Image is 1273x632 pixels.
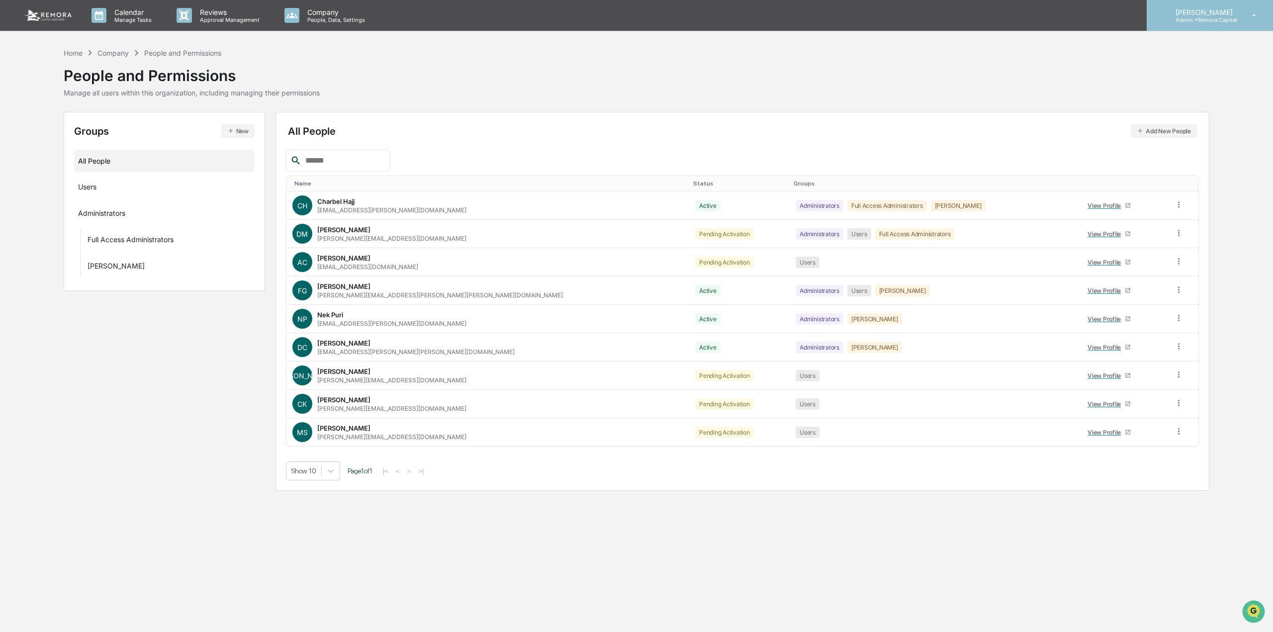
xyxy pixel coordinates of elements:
div: [PERSON_NAME][EMAIL_ADDRESS][DOMAIN_NAME] [317,235,466,242]
button: New [221,124,255,138]
div: Full Access Administrators [847,200,927,211]
div: [PERSON_NAME] [317,367,370,375]
iframe: Open customer support [1241,599,1268,626]
a: View Profile [1084,198,1135,213]
div: Company [97,49,129,57]
a: View Profile [1084,368,1135,383]
div: Active [695,342,721,353]
div: View Profile [1088,429,1125,436]
span: AC [297,258,307,267]
div: 🔎 [10,145,18,153]
div: We're available if you need us! [34,86,126,93]
p: Reviews [192,8,265,16]
button: > [404,467,414,475]
div: Administrators [796,200,843,211]
div: Full Access Administrators [875,228,955,240]
div: Nek Puri [317,311,343,319]
div: Toggle SortBy [294,180,686,187]
div: People and Permissions [64,59,320,85]
div: All People [288,124,1197,138]
div: 🗄️ [72,126,80,134]
div: Users [796,427,819,438]
p: Admin • Remora Capital [1168,16,1238,23]
span: [PERSON_NAME] [273,371,331,380]
div: [PERSON_NAME][EMAIL_ADDRESS][PERSON_NAME][PERSON_NAME][DOMAIN_NAME] [317,291,563,299]
div: View Profile [1088,259,1125,266]
div: [PERSON_NAME] [875,285,930,296]
span: FG [298,286,307,295]
a: 🖐️Preclearance [6,121,68,139]
div: [PERSON_NAME] [931,200,986,211]
div: [PERSON_NAME] [317,254,370,262]
div: [PERSON_NAME][EMAIL_ADDRESS][DOMAIN_NAME] [317,405,466,412]
div: Pending Activation [695,427,754,438]
div: Administrators [78,209,125,221]
p: [PERSON_NAME] [1168,8,1238,16]
div: Start new chat [34,76,163,86]
button: >| [415,467,427,475]
div: Administrators [796,342,843,353]
div: Pending Activation [695,257,754,268]
div: Users [796,257,819,268]
span: MS [297,428,308,437]
div: [PERSON_NAME] [317,226,370,234]
div: All People [78,153,251,169]
p: How can we help? [10,20,181,36]
div: [PERSON_NAME] [88,262,145,273]
span: Data Lookup [20,144,63,154]
span: CH [297,201,307,210]
div: Home [64,49,83,57]
div: [EMAIL_ADDRESS][PERSON_NAME][DOMAIN_NAME] [317,206,466,214]
div: Toggle SortBy [693,180,786,187]
button: < [393,467,403,475]
div: [EMAIL_ADDRESS][PERSON_NAME][DOMAIN_NAME] [317,320,466,327]
div: Groups [74,124,255,138]
span: DM [296,230,308,238]
p: Company [299,8,370,16]
div: View Profile [1088,230,1125,238]
div: Users [796,370,819,381]
div: View Profile [1088,344,1125,351]
div: View Profile [1088,287,1125,294]
div: Users [796,398,819,410]
a: View Profile [1084,311,1135,327]
div: View Profile [1088,315,1125,323]
span: CK [297,400,307,408]
span: NP [297,315,307,323]
a: 🔎Data Lookup [6,140,67,158]
div: [PERSON_NAME] [317,282,370,290]
div: Users [847,285,871,296]
div: [PERSON_NAME] [317,396,370,404]
div: Administrators [796,228,843,240]
p: Calendar [106,8,157,16]
div: Users [78,182,96,194]
img: logo [24,10,72,21]
div: People and Permissions [144,49,221,57]
button: Start new chat [169,79,181,90]
p: Approval Management [192,16,265,23]
div: View Profile [1088,400,1125,408]
div: Active [695,200,721,211]
div: [EMAIL_ADDRESS][DOMAIN_NAME] [317,263,418,271]
div: View Profile [1088,202,1125,209]
a: View Profile [1084,340,1135,355]
a: View Profile [1084,425,1135,440]
div: Administrators [796,313,843,325]
a: 🗄️Attestations [68,121,127,139]
div: [PERSON_NAME] [317,424,370,432]
div: Manage all users within this organization, including managing their permissions [64,89,320,97]
div: [PERSON_NAME][EMAIL_ADDRESS][DOMAIN_NAME] [317,376,466,384]
div: Full Access Administrators [88,235,174,247]
div: Administrators [796,285,843,296]
a: View Profile [1084,255,1135,270]
span: Attestations [82,125,123,135]
div: Pending Activation [695,370,754,381]
p: People, Data, Settings [299,16,370,23]
div: Toggle SortBy [794,180,1073,187]
div: [PERSON_NAME] [847,313,902,325]
a: View Profile [1084,226,1135,242]
img: 1746055101610-c473b297-6a78-478c-a979-82029cc54cd1 [10,76,28,93]
button: |< [380,467,391,475]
